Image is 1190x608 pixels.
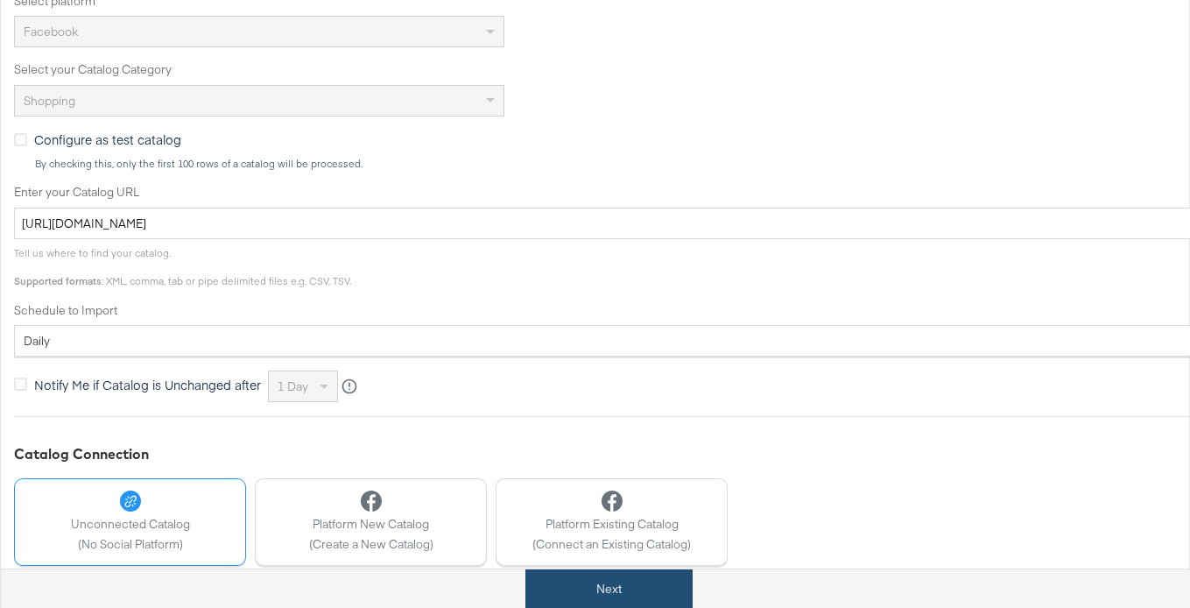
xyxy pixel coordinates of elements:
span: Notify Me if Catalog is Unchanged after [34,376,261,393]
span: Configure as test catalog [34,131,181,148]
button: Unconnected Catalog(No Social Platform) [14,478,246,566]
span: (Connect an Existing Catalog) [532,536,691,553]
strong: Supported formats [14,274,102,287]
button: Platform New Catalog(Create a New Catalog) [255,478,487,566]
span: (Create a New Catalog) [309,536,433,553]
span: daily [24,333,50,349]
span: Platform Existing Catalog [532,516,691,533]
span: Shopping [24,93,75,109]
span: Facebook [24,24,78,39]
span: (No Social Platform) [71,536,190,553]
span: Unconnected Catalog [71,516,190,533]
span: 1 day [278,378,308,394]
span: Platform New Catalog [309,516,433,533]
button: Platform Existing Catalog(Connect an Existing Catalog) [496,478,728,566]
span: Tell us where to find your catalog. : XML, comma, tab or pipe delimited files e.g. CSV, TSV. [14,246,351,287]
